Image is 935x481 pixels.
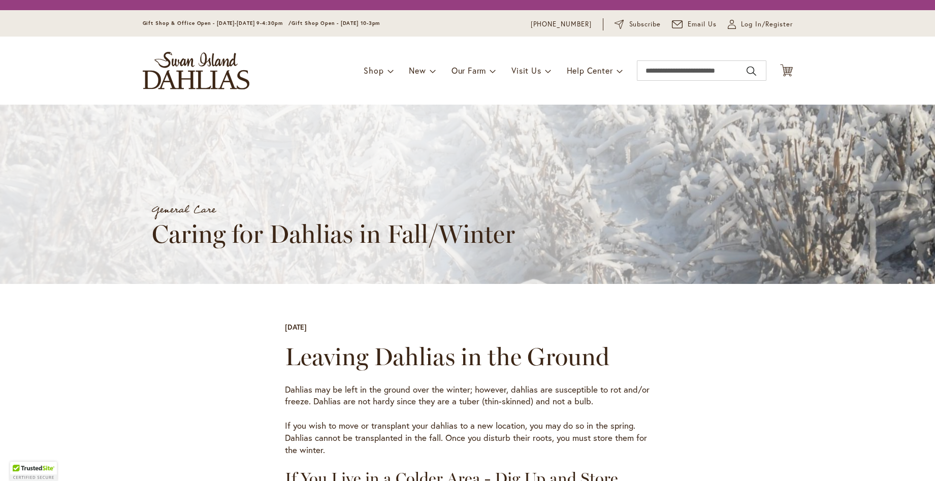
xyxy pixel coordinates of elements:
[747,63,756,79] button: Search
[728,19,793,29] a: Log In/Register
[741,19,793,29] span: Log In/Register
[615,19,661,29] a: Subscribe
[531,19,592,29] a: [PHONE_NUMBER]
[629,19,661,29] span: Subscribe
[567,65,613,76] span: Help Center
[285,383,651,408] p: Dahlias may be left in the ground over the winter; however, dahlias are susceptible to rot and/or...
[409,65,426,76] span: New
[672,19,717,29] a: Email Us
[292,20,380,26] span: Gift Shop Open - [DATE] 10-3pm
[152,200,215,219] a: General Care
[143,20,292,26] span: Gift Shop & Office Open - [DATE]-[DATE] 9-4:30pm /
[364,65,383,76] span: Shop
[285,342,651,371] h2: Leaving Dahlias in the Ground
[688,19,717,29] span: Email Us
[152,219,639,249] h1: Caring for Dahlias in Fall/Winter
[452,65,486,76] span: Our Farm
[143,52,249,89] a: store logo
[285,420,651,456] p: If you wish to move or transplant your dahlias to a new location, you may do so in the spring. Da...
[285,322,307,332] div: [DATE]
[511,65,541,76] span: Visit Us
